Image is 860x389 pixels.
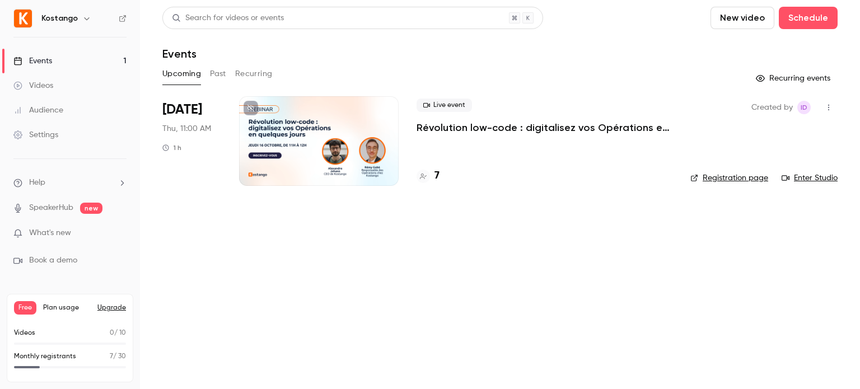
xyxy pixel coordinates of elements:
button: Upgrade [97,303,126,312]
span: Created by [751,101,793,114]
button: Upcoming [162,65,201,83]
p: Videos [14,328,35,338]
div: Settings [13,129,58,140]
a: Enter Studio [782,172,838,184]
p: / 30 [110,351,126,362]
span: Free [14,301,36,315]
div: Audience [13,105,63,116]
button: Schedule [779,7,838,29]
span: 7 [110,353,113,360]
span: 0 [110,330,114,336]
img: Kostango [14,10,32,27]
p: Monthly registrants [14,351,76,362]
button: Recurring [235,65,273,83]
p: / 10 [110,328,126,338]
span: Book a demo [29,255,77,266]
div: 1 h [162,143,181,152]
h4: 7 [434,168,440,184]
span: What's new [29,227,71,239]
a: SpeakerHub [29,202,73,214]
button: Recurring events [751,69,838,87]
a: Révolution low-code : digitalisez vos Opérations en quelques jours [417,121,672,134]
span: Live event [417,99,472,112]
span: [DATE] [162,101,202,119]
div: Events [13,55,52,67]
li: help-dropdown-opener [13,177,127,189]
span: Help [29,177,45,189]
span: ID [801,101,807,114]
a: 7 [417,168,440,184]
div: Videos [13,80,53,91]
div: Oct 16 Thu, 11:00 AM (Europe/Paris) [162,96,221,186]
div: Search for videos or events [172,12,284,24]
span: new [80,203,102,214]
span: Inès Derique [797,101,811,114]
button: New video [711,7,774,29]
button: Past [210,65,226,83]
a: Registration page [690,172,768,184]
h6: Kostango [41,13,78,24]
span: Thu, 11:00 AM [162,123,211,134]
span: Plan usage [43,303,91,312]
h1: Events [162,47,197,60]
